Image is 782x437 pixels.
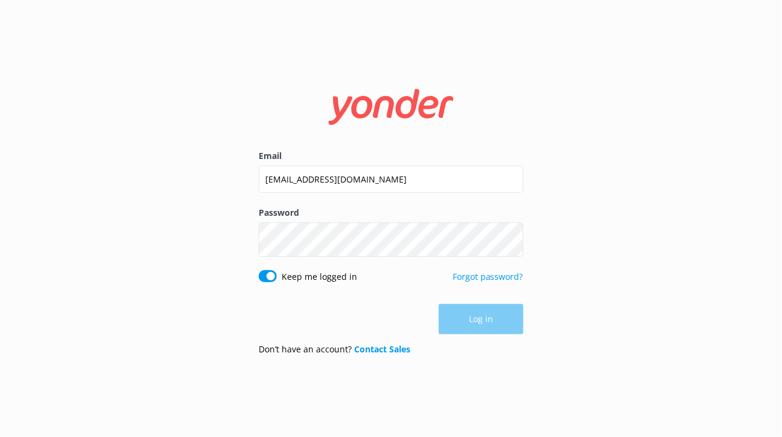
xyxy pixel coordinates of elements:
button: Show password [499,224,523,248]
label: Password [259,206,523,219]
input: user@emailaddress.com [259,166,523,193]
label: Keep me logged in [282,270,357,283]
p: Don’t have an account? [259,343,410,356]
a: Contact Sales [354,343,410,355]
a: Forgot password? [453,271,523,282]
label: Email [259,149,523,163]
